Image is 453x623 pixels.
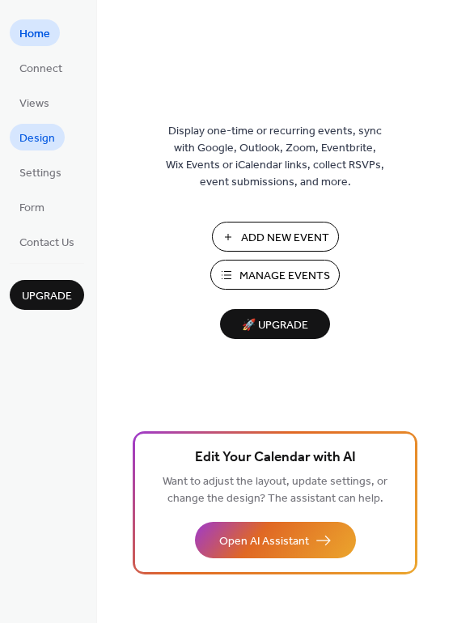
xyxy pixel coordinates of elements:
a: Contact Us [10,228,84,255]
a: Settings [10,159,71,185]
span: Connect [19,61,62,78]
span: Edit Your Calendar with AI [195,447,356,469]
button: Upgrade [10,280,84,310]
button: Manage Events [210,260,340,290]
span: Home [19,26,50,43]
span: Display one-time or recurring events, sync with Google, Outlook, Zoom, Eventbrite, Wix Events or ... [166,123,384,191]
span: Design [19,130,55,147]
span: Views [19,95,49,112]
span: Contact Us [19,235,74,252]
a: Home [10,19,60,46]
button: Add New Event [212,222,339,252]
a: Connect [10,54,72,81]
span: Manage Events [239,268,330,285]
span: 🚀 Upgrade [230,315,320,337]
button: Open AI Assistant [195,522,356,558]
span: Add New Event [241,230,329,247]
span: Form [19,200,44,217]
a: Design [10,124,65,150]
span: Open AI Assistant [219,533,309,550]
span: Settings [19,165,61,182]
a: Views [10,89,59,116]
span: Want to adjust the layout, update settings, or change the design? The assistant can help. [163,471,387,510]
a: Form [10,193,54,220]
button: 🚀 Upgrade [220,309,330,339]
span: Upgrade [22,288,72,305]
